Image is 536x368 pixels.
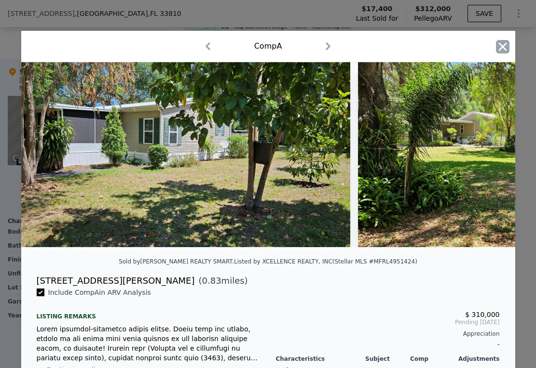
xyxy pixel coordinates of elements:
span: Pending [DATE] [276,318,500,326]
div: Comp A [254,40,282,52]
span: $ 310,000 [465,311,499,318]
div: Listing remarks [37,305,261,320]
span: Include Comp A in ARV Analysis [44,289,155,296]
div: Appreciation [276,330,500,338]
img: Property Img [21,62,351,247]
div: Lorem ipsumdol-sitametco adipis elitse. Doeiu temp inc utlabo, etdolo ma ali enima mini venia qui... [37,324,261,363]
div: Subject [365,355,410,363]
div: Adjustments [455,355,500,363]
div: Sold by [PERSON_NAME] REALTY SMART . [119,258,234,265]
div: - [276,338,500,351]
span: 0.83 [202,276,221,286]
div: Listed by XCELLENCE REALTY, INC (Stellar MLS #MFRL4951424) [234,258,417,265]
span: ( miles) [195,274,248,288]
div: Characteristics [276,355,366,363]
div: [STREET_ADDRESS][PERSON_NAME] [37,274,195,288]
div: Comp [410,355,455,363]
